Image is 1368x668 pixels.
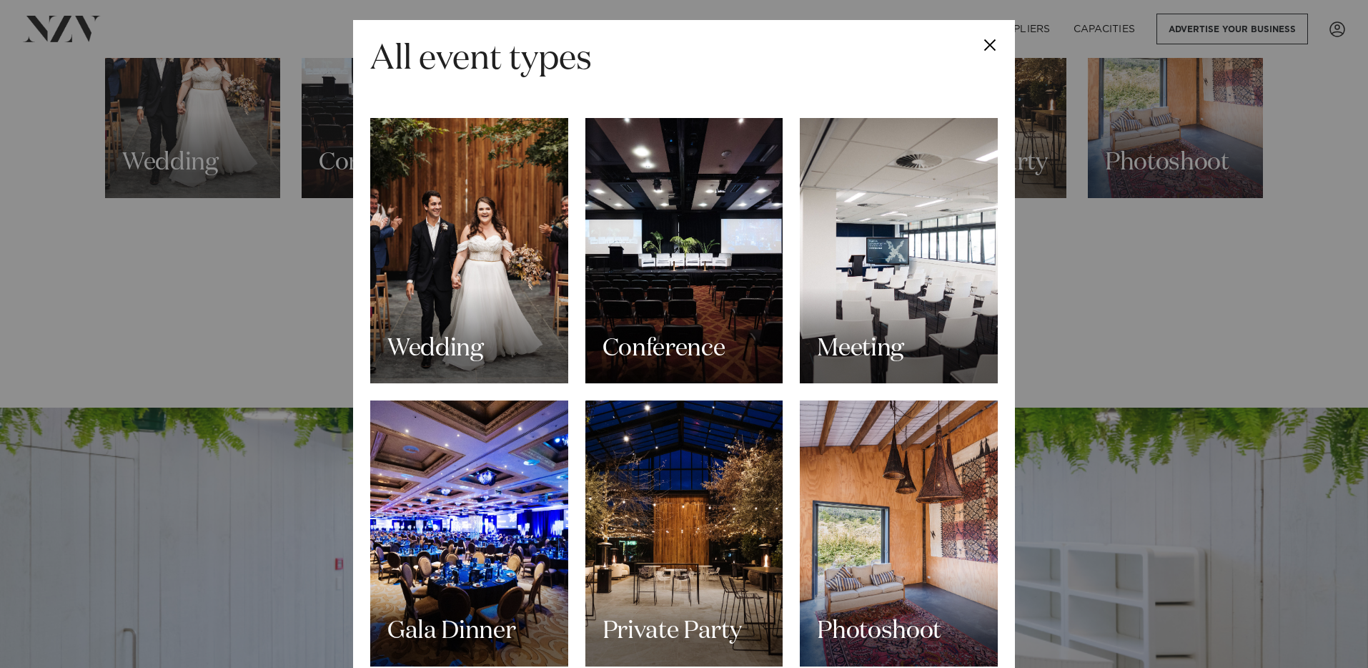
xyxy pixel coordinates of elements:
a: Conference Conference [585,118,783,383]
a: Private Party Private Party [585,401,783,666]
h3: Private Party [603,615,742,647]
h3: Meeting [817,333,904,365]
a: Meeting Meeting [800,118,998,383]
h3: Conference [603,333,725,365]
button: Close [965,20,1015,70]
h3: Photoshoot [817,615,941,647]
a: Wedding Wedding [370,118,568,383]
h3: Gala Dinner [387,615,515,647]
h3: Wedding [387,333,484,365]
a: Gala Dinner Gala Dinner [370,401,568,666]
h2: All event types [370,37,998,82]
a: Photoshoot Photoshoot [800,401,998,666]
